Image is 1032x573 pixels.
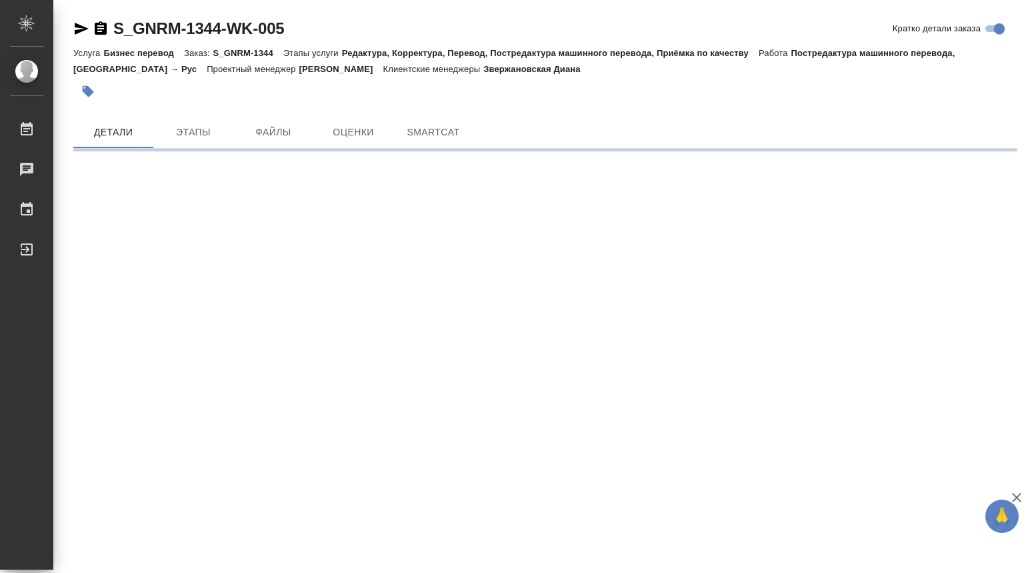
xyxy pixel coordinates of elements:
[342,48,759,58] p: Редактура, Корректура, Перевод, Постредактура машинного перевода, Приёмка по качеству
[207,64,299,74] p: Проектный менеджер
[759,48,791,58] p: Работа
[73,77,103,106] button: Добавить тэг
[985,500,1019,533] button: 🙏
[113,19,284,37] a: S_GNRM-1344-WK-005
[73,48,103,58] p: Услуга
[161,124,225,141] span: Этапы
[321,124,385,141] span: Оценки
[73,21,89,37] button: Скопировать ссылку для ЯМессенджера
[283,48,342,58] p: Этапы услуги
[991,502,1013,530] span: 🙏
[383,64,483,74] p: Клиентские менеджеры
[241,124,305,141] span: Файлы
[299,64,383,74] p: [PERSON_NAME]
[213,48,283,58] p: S_GNRM-1344
[81,124,145,141] span: Детали
[893,22,981,35] span: Кратко детали заказа
[103,48,184,58] p: Бизнес перевод
[93,21,109,37] button: Скопировать ссылку
[483,64,590,74] p: Звержановская Диана
[184,48,213,58] p: Заказ:
[401,124,465,141] span: SmartCat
